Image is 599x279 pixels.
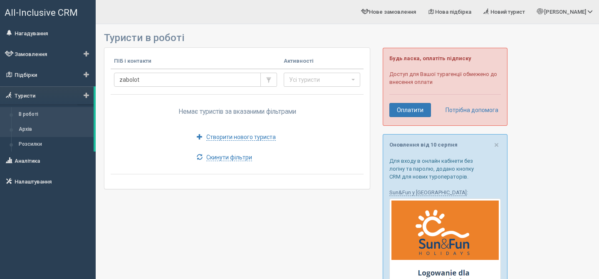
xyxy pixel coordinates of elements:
[490,9,525,15] span: Новий турист
[289,76,349,84] span: Усі туристи
[15,122,94,137] a: Архів
[435,9,471,15] span: Нова підбірка
[389,142,458,148] a: Оновлення від 10 серпня
[104,32,184,44] span: Туристи в роботі
[5,7,78,18] span: All-Inclusive CRM
[114,73,261,87] input: Пошук за ПІБ, паспортом або контактами
[284,73,360,87] button: Усі туристи
[383,48,507,126] div: Доступ для Вашої турагенції обмежено до внесення оплати
[114,107,360,116] p: Немає туристів за вказаними фільтрами
[494,140,499,150] span: ×
[191,150,257,164] a: Скинути фільтри
[389,55,471,61] b: Будь ласка, оплатіть підписку
[206,154,252,161] span: Скинути фільтри
[389,103,431,117] a: Оплатити
[494,141,499,149] button: Close
[15,107,94,122] a: В роботі
[369,9,416,15] span: Нове замовлення
[206,134,276,141] span: Створити нового туриста
[280,54,364,69] th: Активності
[15,137,94,152] a: Розсилки
[544,9,586,15] span: [PERSON_NAME]
[389,188,501,196] p: :
[389,157,501,181] p: Для входу в онлайн кабінети без логіну та паролю, додано кнопку CRM для нових туроператорів.
[191,130,281,144] a: Створити нового туриста
[440,103,499,117] a: Потрібна допомога
[0,0,95,23] a: All-Inclusive CRM
[111,54,280,69] th: ПІБ і контакти
[389,189,467,196] a: Sun&Fun у [GEOGRAPHIC_DATA]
